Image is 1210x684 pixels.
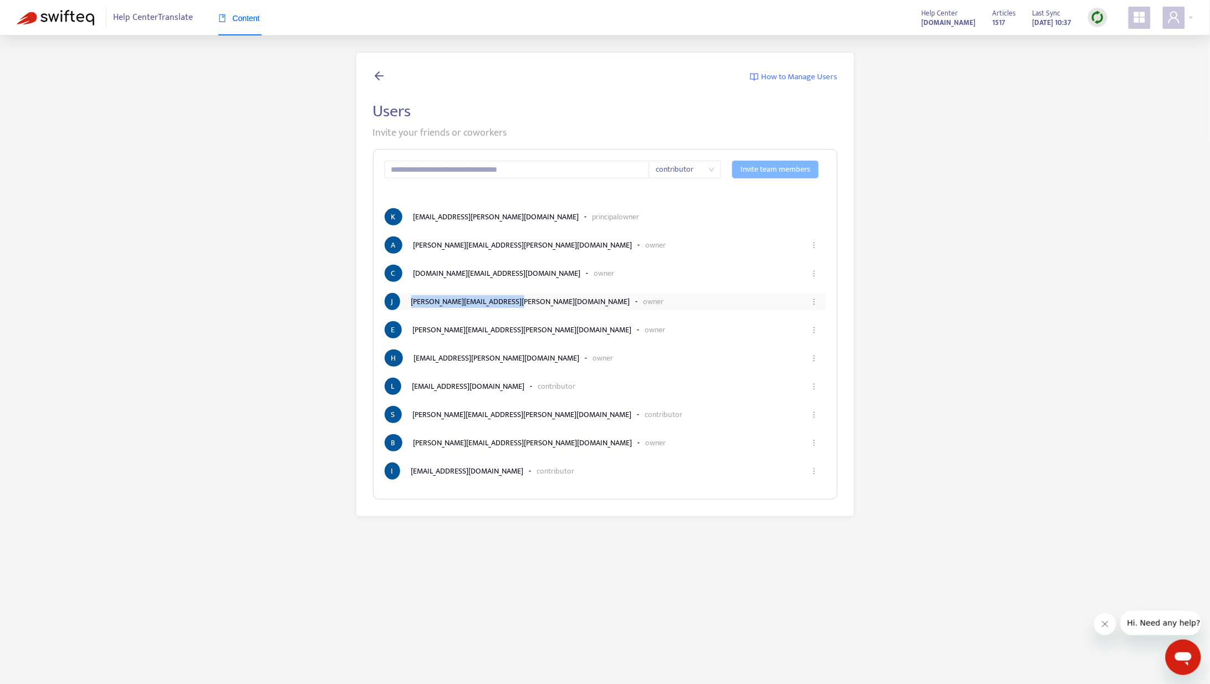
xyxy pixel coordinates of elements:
img: Swifteq [17,10,94,25]
b: - [637,324,640,336]
p: owner [594,268,615,279]
span: Articles [993,7,1016,19]
span: I [385,462,400,480]
span: contributor [656,161,714,178]
p: contributor [537,465,575,477]
h2: Users [373,101,838,121]
p: owner [646,437,666,449]
b: - [586,268,589,279]
span: K [385,208,402,225]
button: ellipsis [805,290,823,314]
span: appstore [1133,11,1146,24]
button: Invite team members [732,161,819,178]
button: ellipsis [805,318,823,342]
strong: 1517 [993,17,1005,29]
b: - [530,380,533,392]
li: [PERSON_NAME][EMAIL_ADDRESS][PERSON_NAME][DOMAIN_NAME] [385,236,826,254]
span: ellipsis [810,326,818,334]
span: H [385,349,403,367]
span: ellipsis [810,383,818,390]
li: [PERSON_NAME][EMAIL_ADDRESS][PERSON_NAME][DOMAIN_NAME] [385,406,826,423]
b: - [585,352,588,364]
span: ellipsis [810,439,818,447]
button: ellipsis [805,459,823,484]
button: ellipsis [805,233,823,258]
li: [EMAIL_ADDRESS][DOMAIN_NAME] [385,462,826,480]
img: sync.dc5367851b00ba804db3.png [1091,11,1105,24]
span: ellipsis [810,354,818,362]
p: principal owner [593,211,640,223]
p: owner [593,352,614,364]
iframe: Button to launch messaging window [1166,640,1201,675]
a: How to Manage Users [750,69,838,85]
li: [PERSON_NAME][EMAIL_ADDRESS][PERSON_NAME][DOMAIN_NAME] [385,321,826,338]
span: A [385,236,402,254]
span: Help Center [922,7,958,19]
span: ellipsis [810,270,818,277]
b: - [638,437,640,449]
button: ellipsis [805,346,823,371]
p: owner [645,324,666,336]
p: Invite your friends or coworkers [373,126,838,141]
button: ellipsis [805,374,823,399]
span: E [385,321,402,338]
button: ellipsis [805,403,823,427]
li: [DOMAIN_NAME][EMAIL_ADDRESS][DOMAIN_NAME] [385,265,826,282]
li: [PERSON_NAME][EMAIL_ADDRESS][PERSON_NAME][DOMAIN_NAME] [385,434,826,451]
b: - [585,211,587,223]
span: ellipsis [810,241,818,249]
span: L [385,378,401,395]
li: [EMAIL_ADDRESS][PERSON_NAME][DOMAIN_NAME] [385,349,826,367]
span: ellipsis [810,298,818,306]
span: ellipsis [810,467,818,475]
span: C [385,265,402,282]
b: - [636,296,638,307]
span: book [218,14,226,22]
b: - [638,239,640,251]
span: user [1167,11,1181,24]
span: Content [218,14,260,23]
button: ellipsis [805,431,823,455]
span: B [385,434,402,451]
span: S [385,406,402,423]
iframe: Close message [1094,613,1116,635]
p: owner [646,239,666,251]
span: J [385,293,400,310]
li: [EMAIL_ADDRESS][PERSON_NAME][DOMAIN_NAME] [385,208,826,225]
span: Last Sync [1033,7,1061,19]
li: [PERSON_NAME][EMAIL_ADDRESS][PERSON_NAME][DOMAIN_NAME] [385,293,826,310]
img: image-link [750,73,759,81]
b: - [637,409,640,420]
b: - [529,465,532,477]
p: owner [644,296,664,307]
p: contributor [538,380,576,392]
strong: [DATE] 10:37 [1033,17,1071,29]
p: contributor [645,409,683,420]
strong: [DOMAIN_NAME] [922,17,976,29]
li: [EMAIL_ADDRESS][DOMAIN_NAME] [385,378,826,395]
span: How to Manage Users [762,71,838,84]
span: Help Center Translate [114,7,193,28]
a: [DOMAIN_NAME] [922,16,976,29]
iframe: Message from company [1121,611,1201,635]
span: ellipsis [810,411,818,419]
button: ellipsis [805,261,823,286]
